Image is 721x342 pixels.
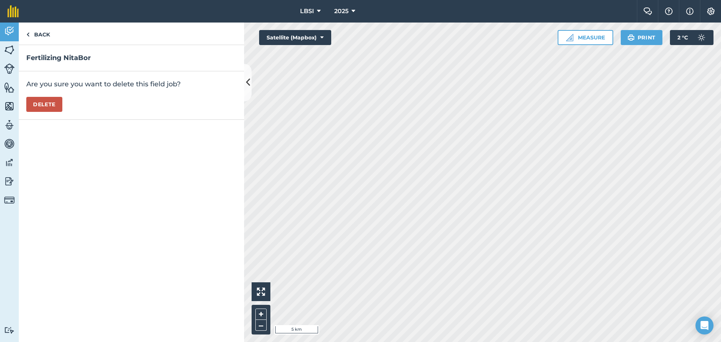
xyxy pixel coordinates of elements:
img: svg+xml;base64,PHN2ZyB4bWxucz0iaHR0cDovL3d3dy53My5vcmcvMjAwMC9zdmciIHdpZHRoPSIxOSIgaGVpZ2h0PSIyNC... [627,33,635,42]
img: svg+xml;base64,PD94bWwgdmVyc2lvbj0iMS4wIiBlbmNvZGluZz0idXRmLTgiPz4KPCEtLSBHZW5lcmF0b3I6IEFkb2JlIE... [4,26,15,37]
span: 2025 [334,7,348,16]
img: svg+xml;base64,PD94bWwgdmVyc2lvbj0iMS4wIiBlbmNvZGluZz0idXRmLTgiPz4KPCEtLSBHZW5lcmF0b3I6IEFkb2JlIE... [4,63,15,74]
img: svg+xml;base64,PHN2ZyB4bWxucz0iaHR0cDovL3d3dy53My5vcmcvMjAwMC9zdmciIHdpZHRoPSI1NiIgaGVpZ2h0PSI2MC... [4,82,15,93]
button: + [255,309,267,320]
button: Satellite (Mapbox) [259,30,331,45]
img: svg+xml;base64,PD94bWwgdmVyc2lvbj0iMS4wIiBlbmNvZGluZz0idXRmLTgiPz4KPCEtLSBHZW5lcmF0b3I6IEFkb2JlIE... [4,157,15,168]
button: 2 °C [670,30,713,45]
button: Print [621,30,663,45]
a: Back [19,23,57,45]
img: svg+xml;base64,PD94bWwgdmVyc2lvbj0iMS4wIiBlbmNvZGluZz0idXRmLTgiPz4KPCEtLSBHZW5lcmF0b3I6IEFkb2JlIE... [4,327,15,334]
img: Ruler icon [566,34,573,41]
img: svg+xml;base64,PD94bWwgdmVyc2lvbj0iMS4wIiBlbmNvZGluZz0idXRmLTgiPz4KPCEtLSBHZW5lcmF0b3I6IEFkb2JlIE... [4,176,15,187]
button: Delete [26,97,62,112]
img: svg+xml;base64,PHN2ZyB4bWxucz0iaHR0cDovL3d3dy53My5vcmcvMjAwMC9zdmciIHdpZHRoPSI1NiIgaGVpZ2h0PSI2MC... [4,44,15,56]
button: Measure [558,30,613,45]
button: – [255,320,267,331]
div: Open Intercom Messenger [695,316,713,334]
img: svg+xml;base64,PD94bWwgdmVyc2lvbj0iMS4wIiBlbmNvZGluZz0idXRmLTgiPz4KPCEtLSBHZW5lcmF0b3I6IEFkb2JlIE... [4,119,15,131]
img: A question mark icon [664,8,673,15]
img: svg+xml;base64,PHN2ZyB4bWxucz0iaHR0cDovL3d3dy53My5vcmcvMjAwMC9zdmciIHdpZHRoPSIxNyIgaGVpZ2h0PSIxNy... [686,7,694,16]
img: Two speech bubbles overlapping with the left bubble in the forefront [643,8,652,15]
img: fieldmargin Logo [8,5,19,17]
span: LBSI [300,7,314,16]
img: Four arrows, one pointing top left, one top right, one bottom right and the last bottom left [257,288,265,296]
img: svg+xml;base64,PD94bWwgdmVyc2lvbj0iMS4wIiBlbmNvZGluZz0idXRmLTgiPz4KPCEtLSBHZW5lcmF0b3I6IEFkb2JlIE... [4,138,15,149]
img: svg+xml;base64,PD94bWwgdmVyc2lvbj0iMS4wIiBlbmNvZGluZz0idXRmLTgiPz4KPCEtLSBHZW5lcmF0b3I6IEFkb2JlIE... [694,30,709,45]
img: svg+xml;base64,PHN2ZyB4bWxucz0iaHR0cDovL3d3dy53My5vcmcvMjAwMC9zdmciIHdpZHRoPSI5IiBoZWlnaHQ9IjI0Ii... [26,30,30,39]
img: svg+xml;base64,PD94bWwgdmVyc2lvbj0iMS4wIiBlbmNvZGluZz0idXRmLTgiPz4KPCEtLSBHZW5lcmF0b3I6IEFkb2JlIE... [4,195,15,205]
p: Are you sure you want to delete this field job? [26,79,237,89]
img: svg+xml;base64,PHN2ZyB4bWxucz0iaHR0cDovL3d3dy53My5vcmcvMjAwMC9zdmciIHdpZHRoPSI1NiIgaGVpZ2h0PSI2MC... [4,101,15,112]
span: 2 ° C [677,30,688,45]
img: A cog icon [706,8,715,15]
h2: Fertilizing NitaBor [26,53,237,63]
